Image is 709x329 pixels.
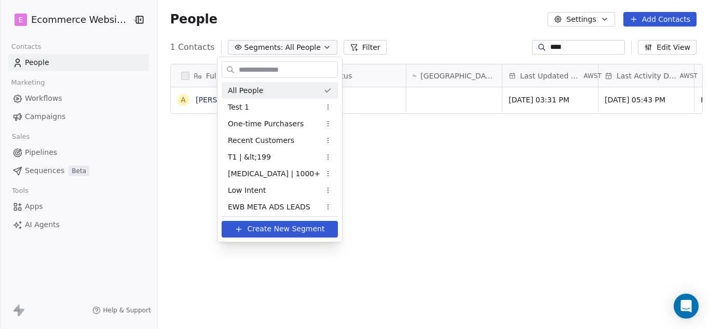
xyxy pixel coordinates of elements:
span: Low Intent [228,185,266,196]
span: All People [228,85,263,96]
span: EWB META ADS LEADS [228,202,310,213]
span: One-time Purchasers [228,119,304,129]
span: [MEDICAL_DATA] | 1000+ [228,168,320,179]
span: Create New Segment [247,223,324,234]
div: Suggestions [222,82,338,315]
span: Test 1 [228,102,249,113]
button: Create New Segment [222,221,338,238]
span: T1 | &lt;199 [228,152,271,163]
span: Recent Customers [228,135,294,146]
